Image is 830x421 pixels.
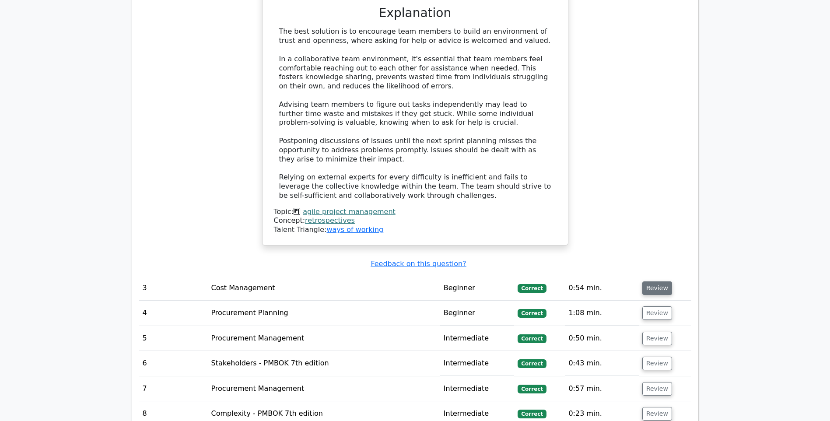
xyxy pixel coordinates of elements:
td: 0:43 min. [565,351,638,376]
span: Correct [518,410,546,418]
div: Topic: [274,207,557,217]
button: Review [642,407,672,421]
button: Review [642,332,672,345]
a: ways of working [326,225,383,234]
td: 5 [139,326,208,351]
td: 6 [139,351,208,376]
td: Beginner [440,301,515,326]
td: Procurement Management [207,376,440,401]
td: Intermediate [440,351,515,376]
td: 3 [139,276,208,301]
td: 7 [139,376,208,401]
button: Review [642,357,672,370]
td: 0:50 min. [565,326,638,351]
td: Cost Management [207,276,440,301]
td: 1:08 min. [565,301,638,326]
td: Procurement Management [207,326,440,351]
button: Review [642,306,672,320]
div: Talent Triangle: [274,207,557,235]
td: Stakeholders - PMBOK 7th edition [207,351,440,376]
td: Procurement Planning [207,301,440,326]
div: Concept: [274,216,557,225]
td: Intermediate [440,376,515,401]
span: Correct [518,309,546,318]
td: 0:57 min. [565,376,638,401]
td: 4 [139,301,208,326]
button: Review [642,281,672,295]
span: Correct [518,284,546,293]
h3: Explanation [279,6,551,21]
span: Correct [518,334,546,343]
td: Intermediate [440,326,515,351]
a: agile project management [303,207,396,216]
td: Beginner [440,276,515,301]
span: Correct [518,385,546,393]
td: 0:54 min. [565,276,638,301]
button: Review [642,382,672,396]
a: Feedback on this question? [371,260,466,268]
div: The best solution is to encourage team members to build an environment of trust and openness, whe... [279,27,551,200]
span: Correct [518,359,546,368]
a: retrospectives [305,216,355,225]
